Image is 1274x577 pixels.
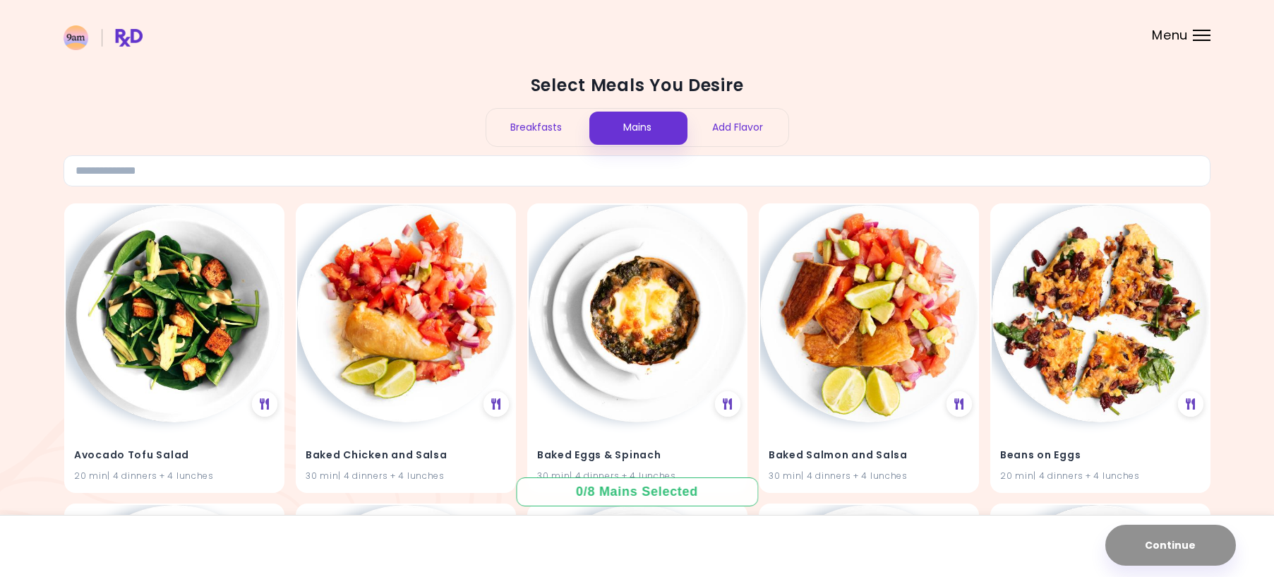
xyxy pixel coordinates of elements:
[687,109,788,146] div: Add Flavor
[1152,29,1188,42] span: Menu
[306,469,506,482] div: 30 min | 4 dinners + 4 lunches
[252,391,277,417] div: See Meal Plan
[566,483,709,501] div: 0 / 8 Mains Selected
[537,444,738,466] h4: Baked Eggs & Spinach
[715,391,740,417] div: See Meal Plan
[769,444,969,466] h4: Baked Salmon and Salsa
[306,444,506,466] h4: Baked Chicken and Salsa
[74,469,275,482] div: 20 min | 4 dinners + 4 lunches
[1178,391,1203,417] div: See Meal Plan
[1000,444,1201,466] h4: Beans on Eggs
[1000,469,1201,482] div: 20 min | 4 dinners + 4 lunches
[64,25,143,50] img: RxDiet
[947,391,972,417] div: See Meal Plan
[587,109,687,146] div: Mains
[64,74,1210,97] h2: Select Meals You Desire
[1105,525,1236,566] button: Continue
[769,469,969,482] div: 30 min | 4 dinners + 4 lunches
[486,109,587,146] div: Breakfasts
[537,469,738,482] div: 30 min | 4 dinners + 4 lunches
[483,391,509,417] div: See Meal Plan
[74,444,275,466] h4: Avocado Tofu Salad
